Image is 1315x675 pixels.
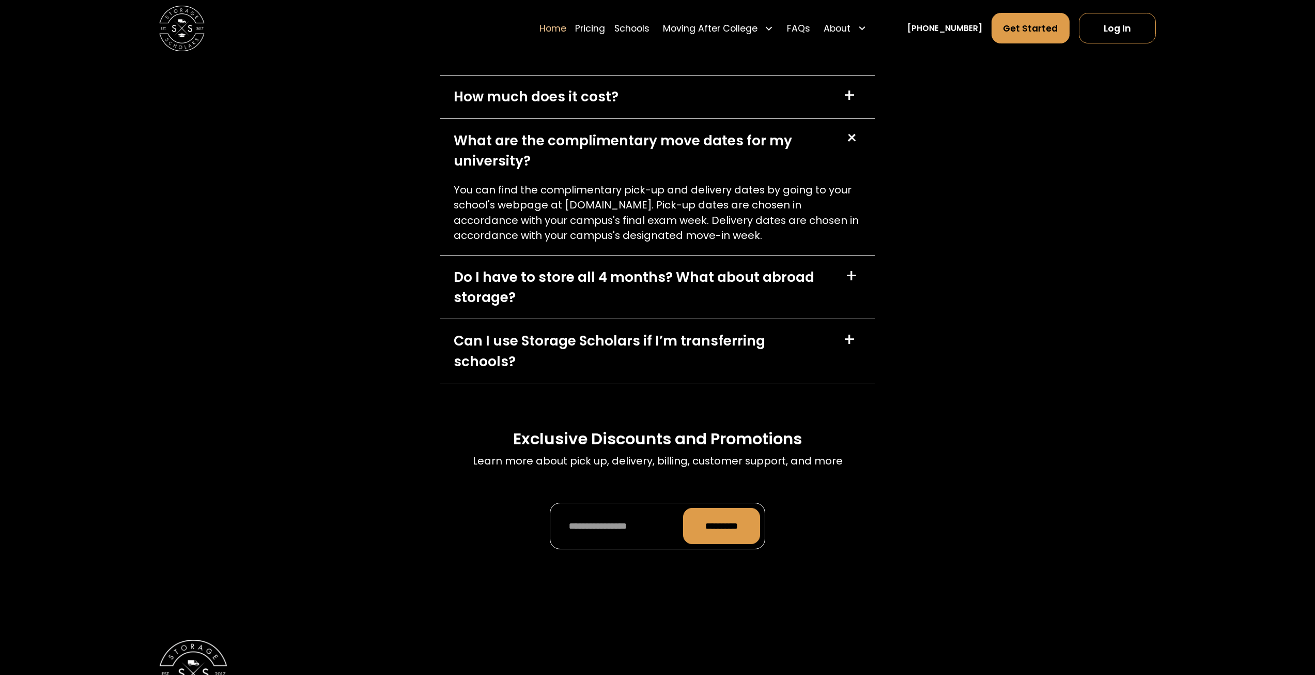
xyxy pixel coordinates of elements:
div: Can I use Storage Scholars if I’m transferring schools? [454,331,830,371]
a: Home [539,12,566,44]
a: [PHONE_NUMBER] [907,22,982,34]
p: Learn more about pick up, delivery, billing, customer support, and more [473,454,843,469]
div: How much does it cost? [454,86,618,107]
div: + [843,86,856,104]
div: What are the complimentary move dates for my university? [454,130,831,171]
div: Moving After College [663,22,757,35]
a: home [159,6,205,51]
a: FAQs [787,12,810,44]
a: Log In [1079,13,1156,43]
a: Get Started [992,13,1070,43]
a: Schools [614,12,649,44]
div: About [819,12,871,44]
div: + [841,127,863,149]
p: You can find the complimentary pick-up and delivery dates by going to your school's webpage at [D... [454,183,861,244]
h3: Exclusive Discounts and Promotions [513,429,802,449]
div: Do I have to store all 4 months? What about abroad storage? [454,267,832,308]
div: Moving After College [658,12,778,44]
div: About [824,22,850,35]
img: Storage Scholars main logo [159,6,205,51]
div: + [843,331,856,349]
form: Promo Form [550,503,765,549]
div: + [845,267,858,285]
a: Pricing [575,12,605,44]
